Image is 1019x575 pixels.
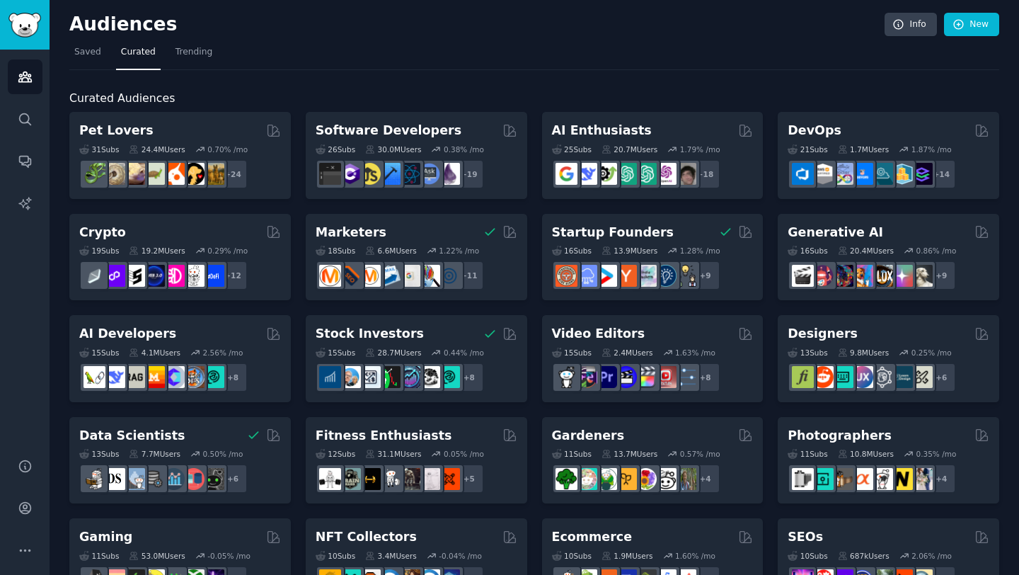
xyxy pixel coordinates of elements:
img: editors [575,366,597,388]
div: + 19 [454,159,484,189]
img: chatgpt_prompts_ [635,163,657,185]
img: premiere [595,366,617,388]
img: platformengineering [871,163,893,185]
div: 13 Sub s [79,449,119,459]
img: dividends [319,366,341,388]
img: DeepSeek [103,366,125,388]
img: EntrepreneurRideAlong [555,265,577,287]
img: cockatiel [163,163,185,185]
img: LangChain [84,366,105,388]
div: 31.1M Users [365,449,421,459]
img: GardeningUK [615,468,637,490]
img: learnjavascript [359,163,381,185]
img: chatgpt_promptDesign [615,163,637,185]
img: indiehackers [635,265,657,287]
img: AIDevelopersSociety [202,366,224,388]
img: AskMarketing [359,265,381,287]
div: 4.1M Users [129,348,180,358]
img: OpenAIDev [655,163,677,185]
img: UrbanGardening [655,468,677,490]
div: 11 Sub s [79,551,119,561]
img: ycombinator [615,265,637,287]
div: 31 Sub s [79,144,119,154]
div: 9.8M Users [838,348,890,358]
img: GYM [319,468,341,490]
div: 30.0M Users [365,144,421,154]
div: + 6 [926,363,956,392]
h2: AI Enthusiasts [552,122,652,140]
h2: Software Developers [316,122,461,140]
div: 1.22 % /mo [439,246,479,256]
img: vegetablegardening [555,468,577,490]
div: 10.8M Users [838,449,894,459]
img: GoogleGeminiAI [555,163,577,185]
h2: Pet Lovers [79,122,154,140]
img: streetphotography [812,468,834,490]
h2: Fitness Enthusiasts [316,427,452,445]
img: data [202,468,224,490]
img: ballpython [103,163,125,185]
h2: Stock Investors [316,325,424,343]
div: 0.86 % /mo [916,246,956,256]
div: 15 Sub s [552,348,592,358]
div: 0.35 % /mo [916,449,956,459]
h2: Data Scientists [79,427,185,445]
img: flowers [635,468,657,490]
img: AskComputerScience [418,163,440,185]
img: elixir [438,163,460,185]
img: WeddingPhotography [911,468,933,490]
img: Entrepreneurship [655,265,677,287]
img: userexperience [871,366,893,388]
div: 1.87 % /mo [911,144,952,154]
img: workout [359,468,381,490]
img: turtle [143,163,165,185]
div: + 4 [926,464,956,494]
h2: Ecommerce [552,528,633,546]
h2: Gaming [79,528,132,546]
img: aws_cdk [891,163,913,185]
span: Curated [121,46,156,59]
div: 25 Sub s [552,144,592,154]
img: CryptoNews [183,265,205,287]
img: Rag [123,366,145,388]
a: Curated [116,41,161,70]
img: defi_ [202,265,224,287]
h2: Photographers [788,427,892,445]
img: MachineLearning [84,468,105,490]
a: Trending [171,41,217,70]
div: 20.4M Users [838,246,894,256]
div: + 14 [926,159,956,189]
img: OnlineMarketing [438,265,460,287]
img: iOSProgramming [379,163,401,185]
div: 0.44 % /mo [444,348,484,358]
h2: AI Developers [79,325,176,343]
img: succulents [575,468,597,490]
h2: NFT Collectors [316,528,417,546]
div: 1.28 % /mo [680,246,720,256]
img: fitness30plus [398,468,420,490]
img: UI_Design [831,366,853,388]
div: 2.56 % /mo [203,348,243,358]
img: MarketingResearch [418,265,440,287]
div: 13 Sub s [788,348,827,358]
img: weightroom [379,468,401,490]
img: logodesign [812,366,834,388]
h2: Gardeners [552,427,625,445]
img: sdforall [851,265,873,287]
div: 10 Sub s [788,551,827,561]
img: growmybusiness [674,265,696,287]
img: DeepSeek [575,163,597,185]
img: typography [792,366,814,388]
div: 10 Sub s [316,551,355,561]
div: 20.7M Users [601,144,657,154]
img: csharp [339,163,361,185]
img: bigseo [339,265,361,287]
div: 2.06 % /mo [911,551,952,561]
div: 28.7M Users [365,348,421,358]
div: + 24 [218,159,248,189]
img: statistics [123,468,145,490]
div: 19.2M Users [129,246,185,256]
img: GummySearch logo [8,13,41,38]
h2: Audiences [69,13,885,36]
img: analytics [163,468,185,490]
